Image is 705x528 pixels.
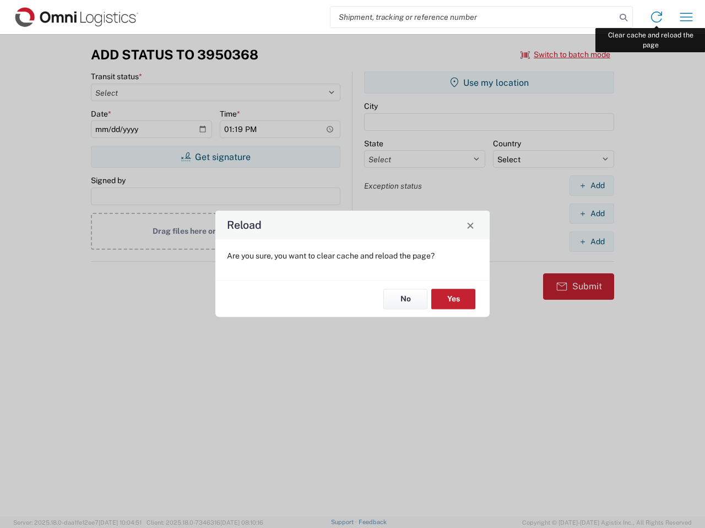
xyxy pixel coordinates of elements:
h4: Reload [227,217,262,233]
button: Yes [431,289,475,309]
p: Are you sure, you want to clear cache and reload the page? [227,251,478,261]
button: Close [463,217,478,233]
input: Shipment, tracking or reference number [330,7,616,28]
button: No [383,289,427,309]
